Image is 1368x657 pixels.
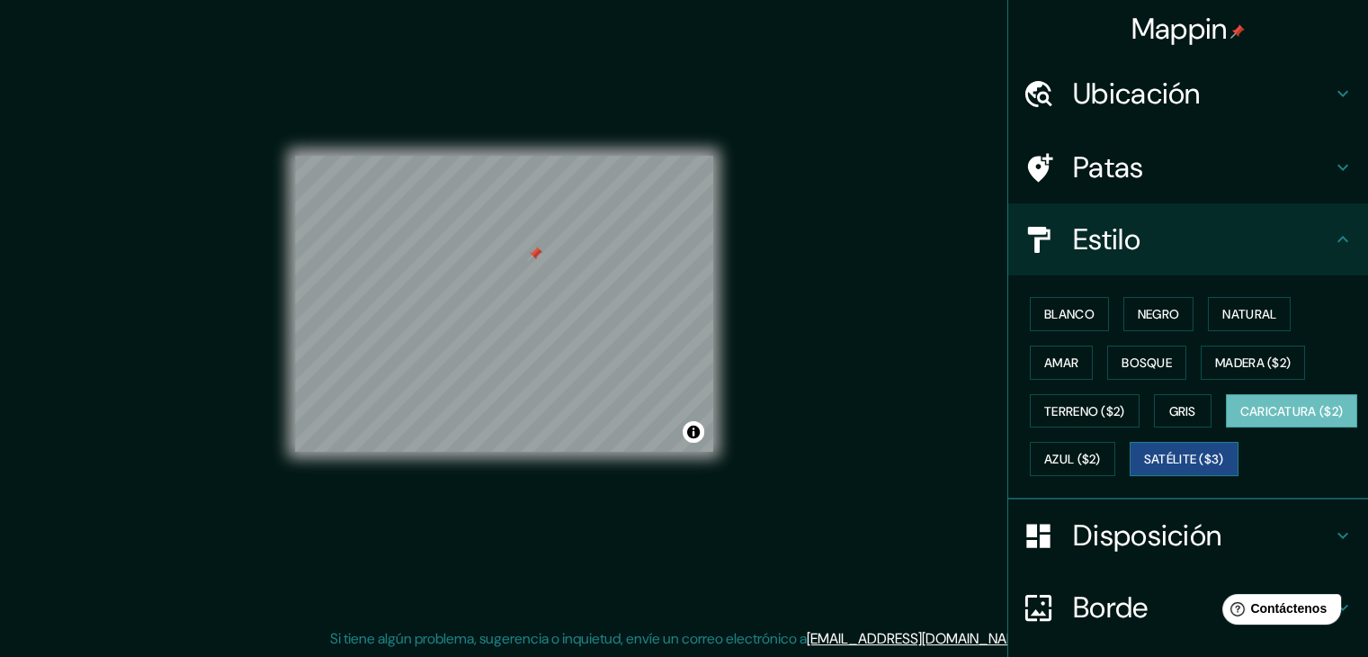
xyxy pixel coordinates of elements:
[1030,346,1093,380] button: Amar
[1008,571,1368,643] div: Borde
[1154,394,1212,428] button: Gris
[807,629,1029,648] a: [EMAIL_ADDRESS][DOMAIN_NAME]
[1169,403,1196,419] font: Gris
[295,156,713,452] canvas: Mapa
[1240,403,1344,419] font: Caricatura ($2)
[1123,297,1194,331] button: Negro
[330,629,807,648] font: Si tiene algún problema, sugerencia o inquietud, envíe un correo electrónico a
[1226,394,1358,428] button: Caricatura ($2)
[1208,587,1348,637] iframe: Lanzador de widgets de ayuda
[1008,58,1368,130] div: Ubicación
[1044,403,1125,419] font: Terreno ($2)
[1107,346,1186,380] button: Bosque
[1030,394,1140,428] button: Terreno ($2)
[1122,355,1172,371] font: Bosque
[1131,10,1228,48] font: Mappin
[1073,589,1149,626] font: Borde
[1030,297,1109,331] button: Blanco
[1073,75,1201,112] font: Ubicación
[683,421,704,443] button: Activar o desactivar atribución
[1073,148,1144,186] font: Patas
[1030,442,1115,476] button: Azul ($2)
[1044,452,1101,468] font: Azul ($2)
[1222,306,1276,322] font: Natural
[1073,517,1221,554] font: Disposición
[1008,499,1368,571] div: Disposición
[1044,306,1095,322] font: Blanco
[1208,297,1291,331] button: Natural
[1230,24,1245,39] img: pin-icon.png
[1073,220,1140,258] font: Estilo
[1130,442,1238,476] button: Satélite ($3)
[1044,355,1078,371] font: Amar
[1215,355,1291,371] font: Madera ($2)
[1008,131,1368,203] div: Patas
[1201,346,1305,380] button: Madera ($2)
[1008,203,1368,275] div: Estilo
[1144,452,1224,468] font: Satélite ($3)
[1138,306,1180,322] font: Negro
